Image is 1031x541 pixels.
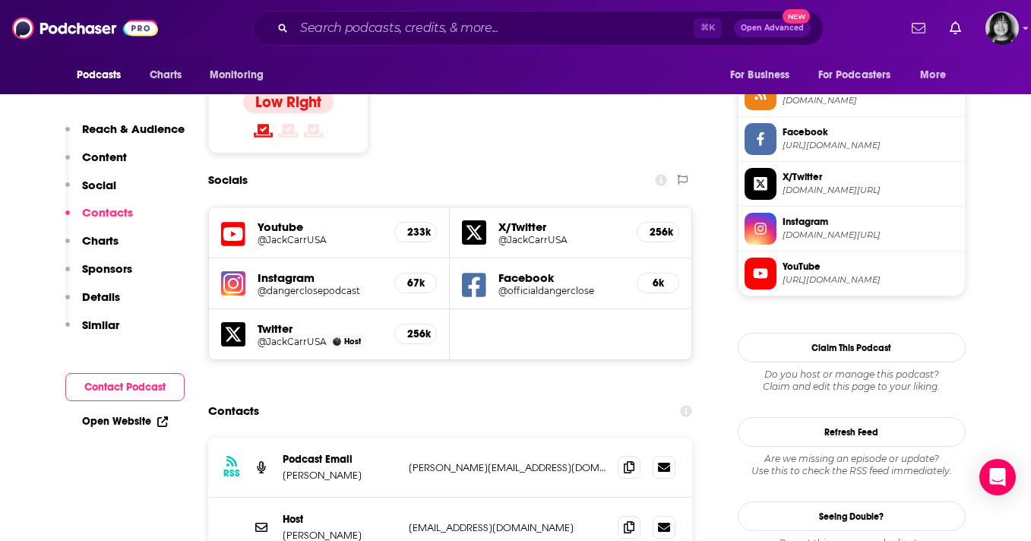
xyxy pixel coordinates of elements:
img: Jack Carr [333,337,341,346]
button: Sponsors [65,261,132,289]
button: Refresh Feed [738,417,966,447]
a: YouTube[URL][DOMAIN_NAME] [745,258,959,289]
h5: Instagram [258,270,383,285]
button: open menu [719,61,809,90]
span: For Podcasters [818,65,891,86]
button: Similar [65,318,119,346]
h5: 256k [650,226,666,239]
h5: X/Twitter [498,220,625,234]
input: Search podcasts, credits, & more... [294,16,694,40]
span: For Business [730,65,790,86]
h5: Twitter [258,321,383,336]
a: Facebook[URL][DOMAIN_NAME] [745,123,959,155]
p: [EMAIL_ADDRESS][DOMAIN_NAME] [409,521,606,534]
span: Instagram [783,215,959,229]
a: Show notifications dropdown [906,15,931,41]
h2: Contacts [208,397,259,426]
img: iconImage [221,271,245,296]
h5: Youtube [258,220,383,234]
button: Reach & Audience [65,122,185,150]
a: @JackCarrUSA [258,336,327,347]
button: Claim This Podcast [738,333,966,362]
span: Facebook [783,125,959,139]
button: open menu [909,61,965,90]
div: Open Intercom Messenger [979,459,1016,495]
img: User Profile [985,11,1019,45]
span: feeds.megaphone.fm [783,95,959,106]
p: Similar [82,318,119,332]
h5: 67k [407,277,424,289]
span: Host [344,337,361,346]
p: Host [283,513,397,526]
a: @dangerclosepodcast [258,285,383,296]
span: https://www.facebook.com/officialdangerclose [783,140,959,151]
p: Podcast Email [283,453,397,466]
p: Reach & Audience [82,122,185,136]
span: twitter.com/JackCarrUSA [783,185,959,196]
span: ⌘ K [694,18,722,38]
a: @JackCarrUSA [498,234,625,245]
p: Details [82,289,120,304]
img: Podchaser - Follow, Share and Rate Podcasts [12,14,158,43]
div: Claim and edit this page to your liking. [738,369,966,393]
button: Contacts [65,205,133,233]
a: Instagram[DOMAIN_NAME][URL] [745,213,959,245]
p: [PERSON_NAME] [283,469,397,482]
span: Monitoring [210,65,264,86]
h3: RSS [223,467,240,479]
a: Seeing Double? [738,501,966,531]
p: [PERSON_NAME][EMAIL_ADDRESS][DOMAIN_NAME] [409,461,606,474]
span: Charts [150,65,182,86]
p: Contacts [82,205,133,220]
span: X/Twitter [783,170,959,184]
p: Content [82,150,127,164]
button: open menu [808,61,913,90]
div: Search podcasts, credits, & more... [252,11,824,46]
a: Open Website [82,415,168,428]
h2: Socials [208,166,248,195]
button: Contact Podcast [65,373,185,401]
button: open menu [199,61,283,90]
a: @JackCarrUSA [258,234,383,245]
span: Logged in as parkdalepublicity1 [985,11,1019,45]
a: RSS Feed[DOMAIN_NAME] [745,78,959,110]
a: X/Twitter[DOMAIN_NAME][URL] [745,168,959,200]
p: Charts [82,233,119,248]
button: Details [65,289,120,318]
span: New [783,9,810,24]
button: Charts [65,233,119,261]
button: Open AdvancedNew [734,19,811,37]
span: Open Advanced [741,24,804,32]
h5: Facebook [498,270,625,285]
span: Do you host or manage this podcast? [738,369,966,381]
button: Social [65,178,116,206]
button: Content [65,150,127,178]
a: Charts [140,61,191,90]
span: YouTube [783,260,959,274]
div: Are we missing an episode or update? Use this to check the RSS feed immediately. [738,453,966,477]
h4: Low Right [255,93,321,112]
button: Show profile menu [985,11,1019,45]
span: https://www.youtube.com/@JackCarrUSA [783,274,959,286]
p: Sponsors [82,261,132,276]
span: Podcasts [77,65,122,86]
a: @officialdangerclose [498,285,625,296]
h5: 6k [650,277,666,289]
span: More [920,65,946,86]
span: instagram.com/dangerclosepodcast [783,229,959,241]
p: Social [82,178,116,192]
h5: 256k [407,327,424,340]
a: Show notifications dropdown [944,15,967,41]
h5: 233k [407,226,424,239]
button: open menu [66,61,141,90]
